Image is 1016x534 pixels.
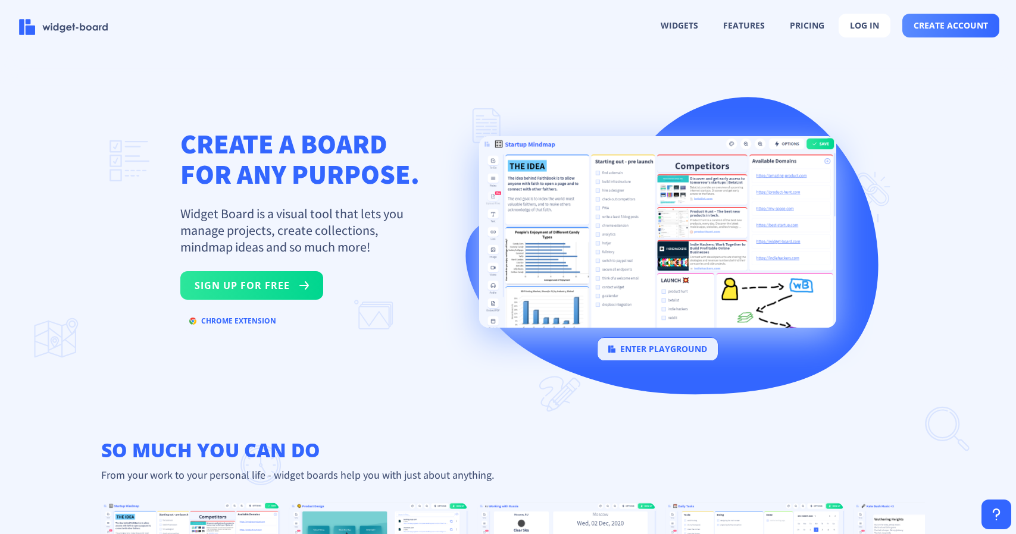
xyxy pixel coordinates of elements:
p: Widget Board is a visual tool that lets you manage projects, create collections, mindmap ideas an... [180,205,418,255]
button: sign up for free [180,271,323,300]
button: create account [902,14,999,37]
h1: CREATE A BOARD FOR ANY PURPOSE. [180,128,420,189]
h2: so much you can do [92,438,925,462]
img: logo-name.svg [19,19,108,35]
img: chrome.svg [189,318,196,325]
button: widgets [650,14,709,37]
img: logo.svg [608,345,615,353]
button: features [712,14,776,37]
span: create account [914,21,988,30]
p: From your work to your personal life - widget boards help you with just about anything. [92,468,925,482]
button: enter playground [597,337,718,361]
button: log in [839,14,890,37]
button: chrome extension [180,312,285,331]
a: chrome extension [180,319,285,330]
button: pricing [779,14,835,37]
